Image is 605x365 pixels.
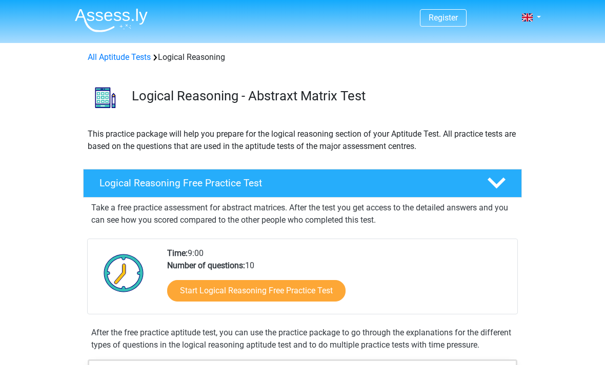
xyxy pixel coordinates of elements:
b: Time: [167,248,188,258]
h4: Logical Reasoning Free Practice Test [99,177,471,189]
div: Logical Reasoning [84,51,521,63]
p: Take a free practice assessment for abstract matrices. After the test you get access to the detai... [91,202,514,226]
img: logical reasoning [84,76,127,119]
img: Clock [98,247,150,298]
a: Start Logical Reasoning Free Practice Test [167,280,346,302]
a: Register [429,13,458,23]
a: All Aptitude Tests [88,52,151,62]
div: After the free practice aptitude test, you can use the practice package to go through the explana... [87,327,518,351]
h3: Logical Reasoning - Abstraxt Matrix Test [132,88,514,104]
p: This practice package will help you prepare for the logical reasoning section of your Aptitude Te... [88,128,517,153]
img: Assessly [75,8,148,32]
div: 9:00 10 [159,247,517,314]
a: Logical Reasoning Free Practice Test [79,169,526,198]
b: Number of questions: [167,261,245,270]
